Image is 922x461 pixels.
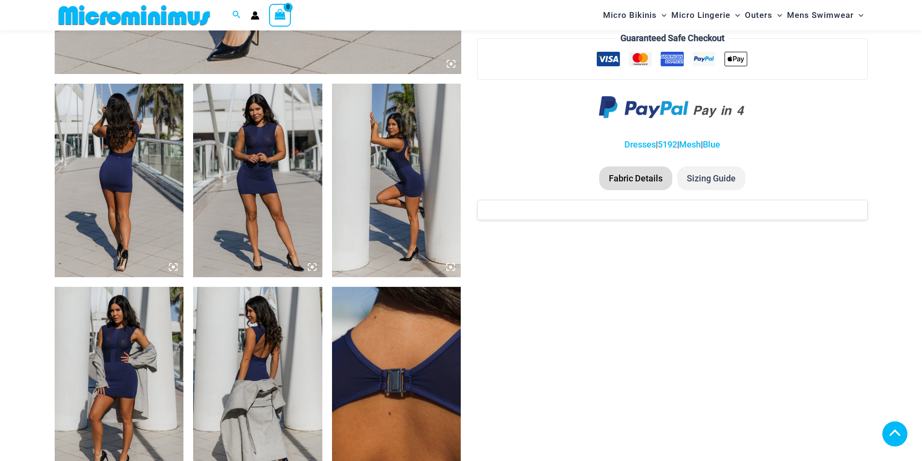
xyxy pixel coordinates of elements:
a: Search icon link [232,9,241,21]
li: Sizing Guide [677,166,745,191]
span: Micro Lingerie [671,3,730,28]
span: Micro Bikinis [603,3,657,28]
span: Mens Swimwear [787,3,854,28]
span: Menu Toggle [772,3,782,28]
img: MM SHOP LOGO FLAT [55,4,214,26]
img: Desire Me Navy 5192 Dress [332,84,461,277]
img: Desire Me Navy 5192 Dress [193,84,322,277]
nav: Site Navigation [599,1,868,29]
span: Outers [745,3,772,28]
a: Mens SwimwearMenu ToggleMenu Toggle [785,3,866,28]
img: Desire Me Navy 5192 Dress [55,84,184,277]
a: Mesh [679,139,701,149]
a: OutersMenu ToggleMenu Toggle [742,3,785,28]
p: | | | [477,137,867,152]
a: Dresses [624,139,656,149]
a: 5192 [658,139,677,149]
span: Menu Toggle [657,3,666,28]
a: Account icon link [251,11,259,20]
a: Blue [703,139,720,149]
a: Micro BikinisMenu ToggleMenu Toggle [601,3,669,28]
li: Fabric Details [599,166,672,191]
a: View Shopping Cart, empty [269,4,291,26]
legend: Guaranteed Safe Checkout [617,31,728,45]
span: Menu Toggle [854,3,863,28]
a: Micro LingerieMenu ToggleMenu Toggle [669,3,742,28]
span: Menu Toggle [730,3,740,28]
